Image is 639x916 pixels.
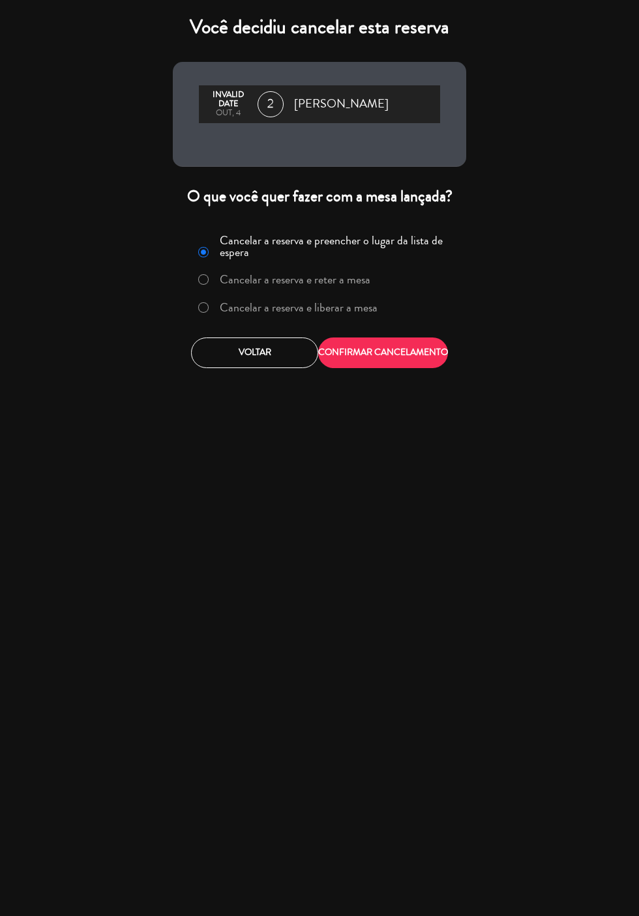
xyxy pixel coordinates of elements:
[173,16,466,39] h4: Você decidiu cancelar esta reserva
[258,91,284,117] span: 2
[318,337,448,368] button: CONFIRMAR CANCELAMENTO
[220,302,378,313] label: Cancelar a reserva e liberar a mesa
[191,337,318,368] button: Voltar
[220,235,458,258] label: Cancelar a reserva e preencher o lugar da lista de espera
[294,94,389,114] span: [PERSON_NAME]
[205,91,251,109] div: Invalid date
[220,274,370,285] label: Cancelar a reserva e reter a mesa
[205,109,251,118] div: out, 4
[173,186,466,207] div: O que você quer fazer com a mesa lançada?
